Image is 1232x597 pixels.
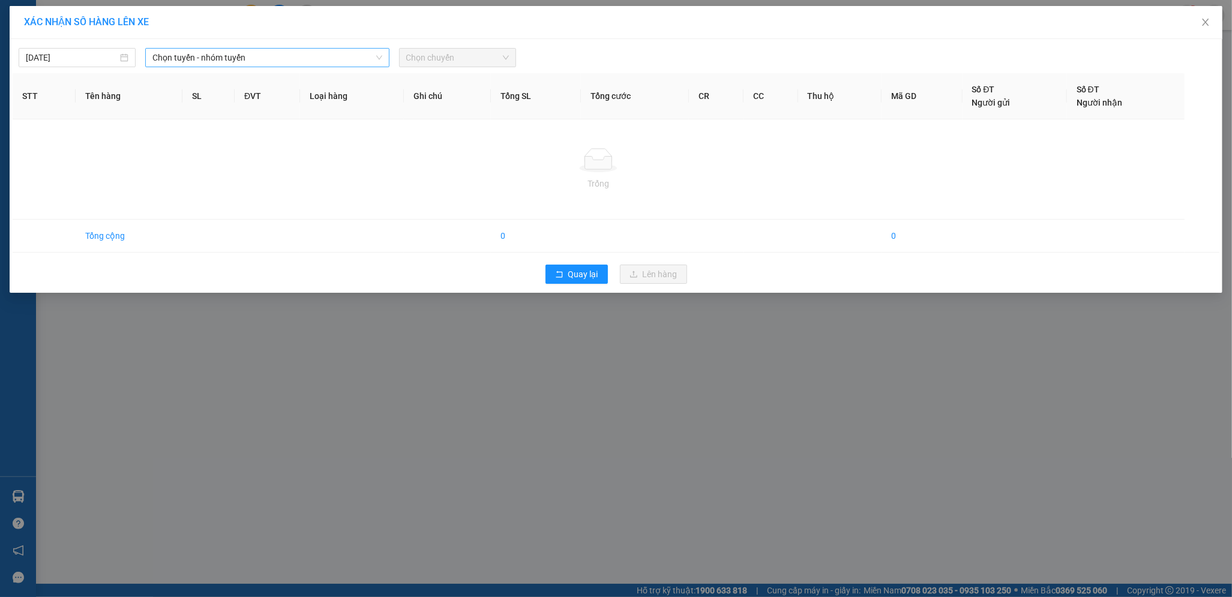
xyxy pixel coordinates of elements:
span: Người nhận [1077,98,1122,107]
th: ĐVT [235,73,300,119]
button: uploadLên hàng [620,265,687,284]
th: Mã GD [882,73,962,119]
button: Close [1189,6,1222,40]
th: CR [689,73,744,119]
span: Chọn tuyến - nhóm tuyến [152,49,382,67]
span: Người gửi [972,98,1011,107]
th: CC [744,73,798,119]
span: Chọn chuyến [406,49,509,67]
input: 14/10/2025 [26,51,118,64]
span: Số ĐT [972,85,995,94]
th: SL [182,73,235,119]
span: Số ĐT [1077,85,1099,94]
th: STT [13,73,76,119]
td: 0 [882,220,962,253]
th: Loại hàng [300,73,403,119]
span: Quay lại [568,268,598,281]
th: Ghi chú [404,73,491,119]
th: Tổng SL [491,73,581,119]
span: close [1201,17,1210,27]
td: 0 [491,220,581,253]
th: Tên hàng [76,73,182,119]
div: Trống [22,177,1175,190]
button: rollbackQuay lại [545,265,608,284]
th: Thu hộ [798,73,882,119]
th: Tổng cước [581,73,689,119]
span: XÁC NHẬN SỐ HÀNG LÊN XE [24,16,149,28]
span: down [376,54,383,61]
td: Tổng cộng [76,220,182,253]
span: rollback [555,270,563,280]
